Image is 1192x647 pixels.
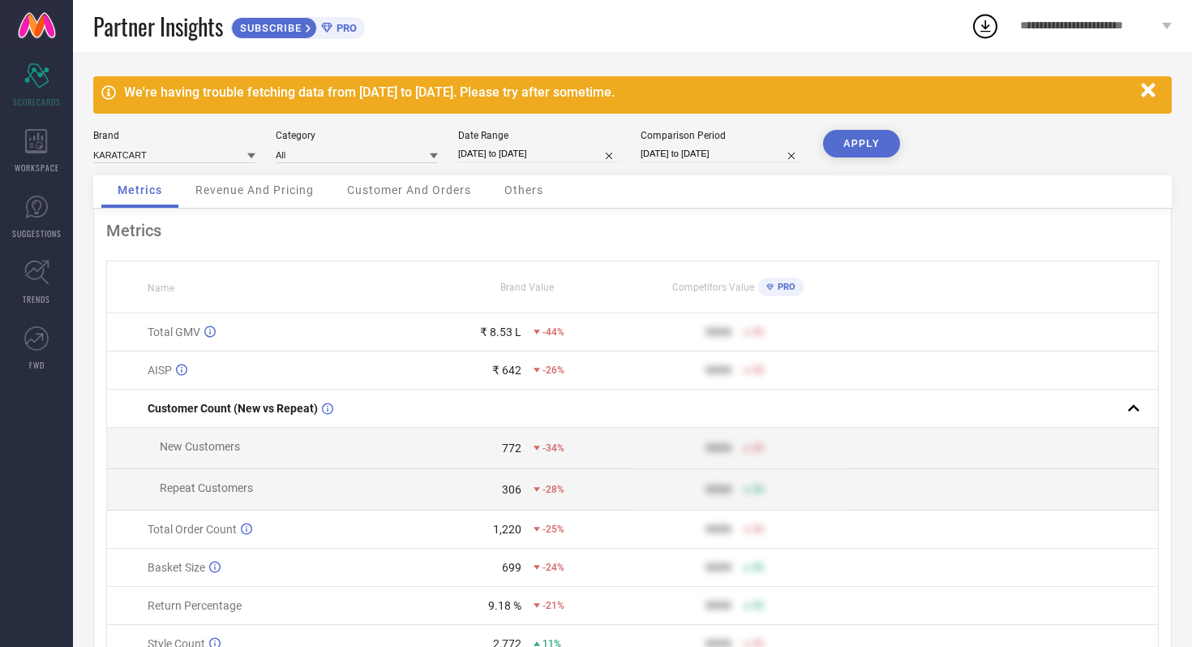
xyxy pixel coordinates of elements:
div: 9.18 % [488,599,521,612]
span: TRENDS [23,293,50,305]
div: 699 [502,561,521,574]
div: 772 [502,442,521,455]
div: 9999 [705,523,731,536]
a: SUBSCRIBEPRO [231,13,365,39]
span: Repeat Customers [160,481,253,494]
span: Brand Value [500,282,554,293]
span: -24% [542,562,564,573]
div: Date Range [458,130,620,141]
span: FWD [29,359,45,371]
span: Name [148,283,174,294]
span: 50 [753,326,764,338]
span: -28% [542,484,564,495]
span: -21% [542,600,564,611]
span: 50 [753,484,764,495]
input: Select date range [458,145,620,162]
span: Total Order Count [148,523,237,536]
span: Basket Size [148,561,205,574]
div: Category [276,130,438,141]
span: Total GMV [148,326,200,339]
span: 50 [753,600,764,611]
div: Brand [93,130,255,141]
span: Revenue And Pricing [195,183,314,196]
div: 1,220 [493,523,521,536]
div: ₹ 8.53 L [480,326,521,339]
span: Others [504,183,543,196]
span: 50 [753,364,764,376]
span: 50 [753,562,764,573]
div: 9999 [705,326,731,339]
div: We're having trouble fetching data from [DATE] to [DATE]. Please try after sometime. [124,84,1133,100]
span: 50 [753,442,764,454]
div: ₹ 642 [492,364,521,377]
span: Customer Count (New vs Repeat) [148,402,318,415]
span: Partner Insights [93,10,223,43]
span: SCORECARDS [13,96,61,108]
div: 306 [502,483,521,496]
div: 9999 [705,483,731,496]
span: New Customers [160,440,240,453]
span: AISP [148,364,172,377]
span: -25% [542,524,564,535]
span: SUBSCRIBE [232,22,306,34]
div: 9999 [705,561,731,574]
span: Metrics [118,183,162,196]
div: Metrics [106,221,1159,240]
span: PRO [332,22,357,34]
span: Competitors Value [672,282,754,293]
span: Customer And Orders [347,183,471,196]
span: -44% [542,326,564,338]
div: 9999 [705,364,731,377]
div: 9999 [705,599,731,612]
span: SUGGESTIONS [12,227,62,239]
div: 9999 [705,442,731,455]
div: Comparison Period [641,130,803,141]
span: Return Percentage [148,599,242,612]
div: Open download list [971,11,1000,41]
span: 50 [753,524,764,535]
input: Select comparison period [641,145,803,162]
span: WORKSPACE [15,162,59,174]
button: APPLY [823,130,900,157]
span: PRO [774,282,795,292]
span: -26% [542,364,564,376]
span: -34% [542,442,564,454]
